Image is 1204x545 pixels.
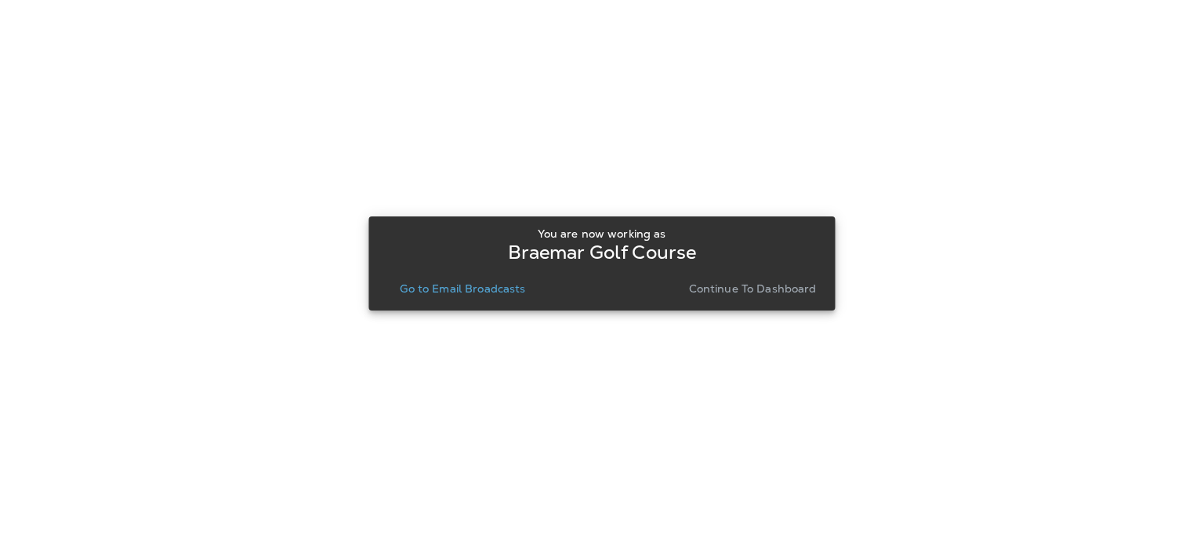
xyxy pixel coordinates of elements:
[689,282,817,295] p: Continue to Dashboard
[393,278,531,300] button: Go to Email Broadcasts
[538,227,665,240] p: You are now working as
[400,282,525,295] p: Go to Email Broadcasts
[508,246,697,259] p: Braemar Golf Course
[683,278,823,300] button: Continue to Dashboard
